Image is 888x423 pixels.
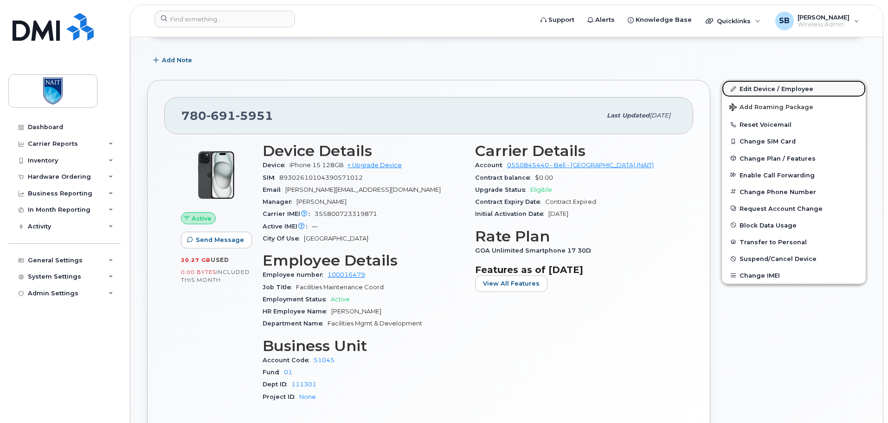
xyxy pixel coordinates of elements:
[717,17,751,25] span: Quicklinks
[263,143,464,159] h3: Device Details
[475,228,676,245] h3: Rate Plan
[299,393,316,400] a: None
[595,15,615,25] span: Alerts
[304,235,368,242] span: [GEOGRAPHIC_DATA]
[548,15,574,25] span: Support
[798,21,849,28] span: Wireless Admin
[263,162,290,169] span: Device
[331,308,381,315] span: [PERSON_NAME]
[722,217,866,234] button: Block Data Usage
[534,11,581,29] a: Support
[291,381,316,388] a: 111301
[699,12,767,30] div: Quicklinks
[545,198,596,205] span: Contract Expired
[314,357,335,364] a: 51045
[650,112,670,119] span: [DATE]
[315,210,377,217] span: 355800723319871
[263,271,328,278] span: Employee number
[722,133,866,150] button: Change SIM Card
[621,11,698,29] a: Knowledge Base
[475,210,548,217] span: Initial Activation Date
[188,147,244,203] img: iPhone_15_Black.png
[548,210,568,217] span: [DATE]
[507,162,654,169] a: 0550845440 - Bell - [GEOGRAPHIC_DATA] (NAIT)
[740,171,815,178] span: Enable Call Forwarding
[530,186,552,193] span: Eligible
[779,15,790,26] span: SB
[581,11,621,29] a: Alerts
[328,320,422,327] span: Facilities Mgmt & Development
[722,200,866,217] button: Request Account Change
[475,143,676,159] h3: Carrier Details
[284,369,292,376] a: 01
[263,235,304,242] span: City Of Use
[475,174,535,181] span: Contract balance
[722,167,866,183] button: Enable Call Forwarding
[263,223,312,230] span: Active IMEI
[263,320,328,327] span: Department Name
[798,13,849,21] span: [PERSON_NAME]
[740,155,816,162] span: Change Plan / Features
[263,369,284,376] span: Fund
[535,174,553,181] span: $0.00
[263,357,314,364] span: Account Code
[722,150,866,167] button: Change Plan / Features
[147,52,200,69] button: Add Note
[285,186,441,193] span: [PERSON_NAME][EMAIL_ADDRESS][DOMAIN_NAME]
[263,186,285,193] span: Email
[206,109,236,123] span: 691
[181,232,252,248] button: Send Message
[475,247,596,254] span: GOA Unlimited Smartphone 17 30D
[181,257,211,263] span: 20.27 GB
[722,80,866,97] a: Edit Device / Employee
[263,252,464,269] h3: Employee Details
[263,210,315,217] span: Carrier IMEI
[263,296,331,303] span: Employment Status
[722,250,866,267] button: Suspend/Cancel Device
[236,109,273,123] span: 5951
[263,174,279,181] span: SIM
[263,338,464,354] h3: Business Unit
[722,234,866,250] button: Transfer to Personal
[475,275,547,292] button: View All Features
[192,214,212,223] span: Active
[263,393,299,400] span: Project ID
[296,284,384,291] span: Facilities Maintenance Coord
[475,186,530,193] span: Upgrade Status
[636,15,692,25] span: Knowledge Base
[263,381,291,388] span: Dept ID
[722,183,866,200] button: Change Phone Number
[331,296,350,303] span: Active
[162,56,192,65] span: Add Note
[347,162,402,169] a: + Upgrade Device
[483,279,540,288] span: View All Features
[722,116,866,133] button: Reset Voicemail
[263,308,331,315] span: HR Employee Name
[296,198,347,205] span: [PERSON_NAME]
[475,198,545,205] span: Contract Expiry Date
[211,256,229,263] span: used
[181,269,216,275] span: 0.00 Bytes
[607,112,650,119] span: Last updated
[475,162,507,169] span: Account
[290,162,344,169] span: iPhone 15 128GB
[263,284,296,291] span: Job Title
[328,271,365,278] a: 100016479
[769,12,866,30] div: Sarah Badry
[279,174,363,181] span: 89302610104390571012
[740,255,817,262] span: Suspend/Cancel Device
[196,235,244,244] span: Send Message
[729,104,813,112] span: Add Roaming Package
[312,223,318,230] span: —
[181,109,273,123] span: 780
[722,267,866,284] button: Change IMEI
[475,264,676,275] h3: Features as of [DATE]
[263,198,296,205] span: Manager
[154,11,295,27] input: Find something...
[722,97,866,116] button: Add Roaming Package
